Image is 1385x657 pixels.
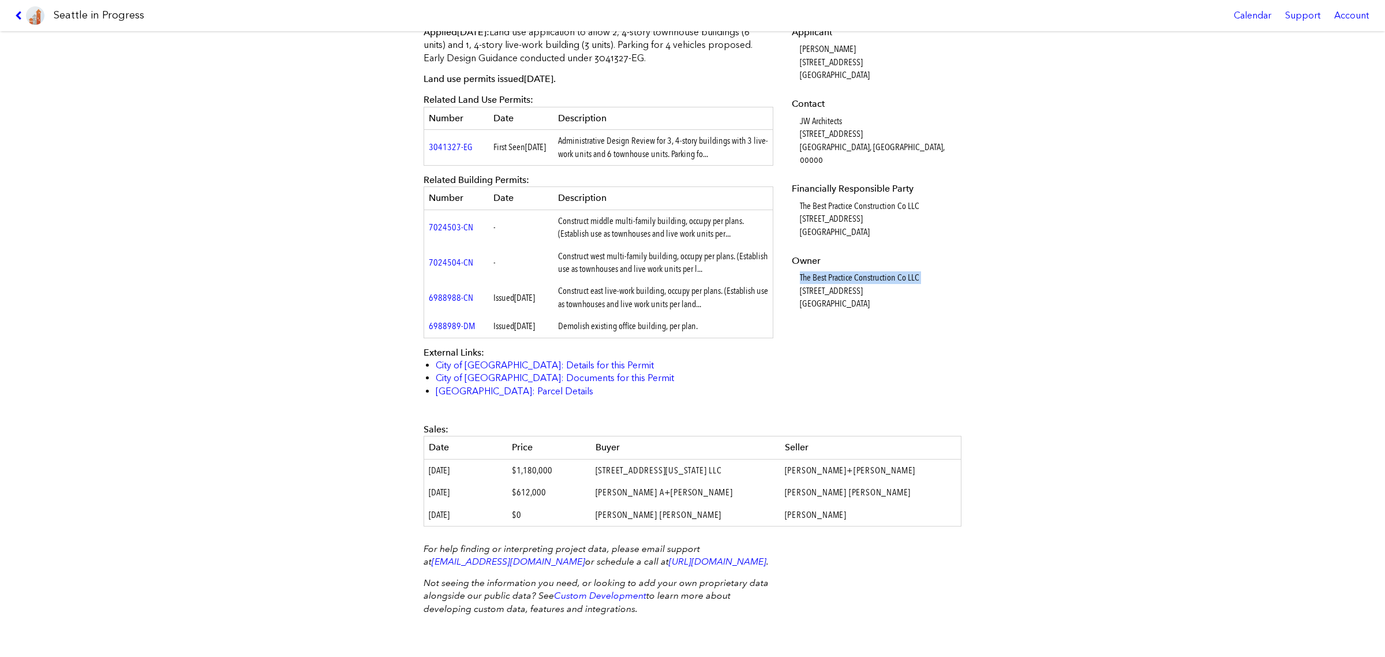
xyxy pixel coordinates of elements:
a: 3041327-EG [429,141,473,152]
img: favicon-96x96.png [26,6,44,25]
a: City of [GEOGRAPHIC_DATA]: Documents for this Permit [436,372,674,383]
th: Number [424,107,489,129]
th: Price [507,436,591,459]
td: Construct west multi-family building, occupy per plans. (Establish use as townhouses and live wor... [553,245,773,281]
td: Demolish existing office building, per plan. [553,315,773,338]
em: Not seeing the information you need, or looking to add your own proprietary data alongside our pu... [424,577,769,614]
dt: Contact [792,98,959,110]
span: External Links: [424,347,484,358]
a: 7024503-CN [429,222,473,233]
p: Land use permits issued . [424,73,773,85]
h1: Seattle in Progress [54,8,144,23]
td: $0 [507,504,591,527]
dt: Applicant [792,26,959,39]
p: Land use application to allow 2, 4-story townhouse buildings (6 units) and 1, 4-story live-work b... [424,26,773,65]
th: Buyer [591,436,780,459]
dt: Owner [792,255,959,267]
td: Construct east live-work building, occupy per plans. (Establish use as townhouses and live work u... [553,280,773,315]
th: Description [553,107,773,129]
a: 6988988-CN [429,292,473,303]
td: Issued [489,280,553,315]
th: Date [424,436,508,459]
a: City of [GEOGRAPHIC_DATA]: Details for this Permit [436,360,654,371]
dd: [PERSON_NAME] [STREET_ADDRESS] [GEOGRAPHIC_DATA] [800,43,959,81]
td: [STREET_ADDRESS][US_STATE] LLC [591,459,780,481]
span: [DATE] [514,292,535,303]
td: [PERSON_NAME] [PERSON_NAME] [780,481,961,503]
div: Sales: [424,423,961,436]
td: [PERSON_NAME]+[PERSON_NAME] [780,459,961,481]
dd: The Best Practice Construction Co LLC [STREET_ADDRESS] [GEOGRAPHIC_DATA] [800,200,959,238]
a: 7024504-CN [429,257,473,268]
td: - [489,245,553,281]
a: [URL][DOMAIN_NAME] [669,556,766,567]
span: [DATE] [429,487,450,498]
a: 6988989-DM [429,320,475,331]
dd: JW Architects [STREET_ADDRESS] [GEOGRAPHIC_DATA], [GEOGRAPHIC_DATA], 00000 [800,115,959,167]
span: [DATE] [429,465,450,476]
span: [DATE] [514,320,535,331]
a: Custom Development [554,590,646,601]
td: Construct middle multi-family building, occupy per plans. (Establish use as townhouses and live w... [553,210,773,245]
td: - [489,210,553,245]
th: Seller [780,436,961,459]
span: Related Land Use Permits: [424,94,533,105]
a: [EMAIL_ADDRESS][DOMAIN_NAME] [432,556,585,567]
th: Date [489,107,553,129]
span: Related Building Permits: [424,174,529,185]
dd: The Best Practice Construction Co LLC [STREET_ADDRESS] [GEOGRAPHIC_DATA] [800,271,959,310]
td: Administrative Design Review for 3, 4-story buildings with 3 live-work units and 6 townhouse unit... [553,130,773,166]
span: [DATE] [457,27,486,38]
td: $1,180,000 [507,459,591,481]
td: [PERSON_NAME] [780,504,961,527]
dt: Financially Responsible Party [792,182,959,195]
a: [GEOGRAPHIC_DATA]: Parcel Details [436,386,593,397]
em: For help finding or interpreting project data, please email support at or schedule a call at . [424,543,769,567]
span: [DATE] [429,509,450,520]
td: $612,000 [507,481,591,503]
span: [DATE] [525,141,546,152]
td: [PERSON_NAME] [PERSON_NAME] [591,504,780,527]
th: Number [424,187,489,210]
th: Description [553,187,773,210]
span: [DATE] [524,73,553,84]
td: Issued [489,315,553,338]
td: First Seen [489,130,553,166]
th: Date [489,187,553,210]
td: [PERSON_NAME] A+[PERSON_NAME] [591,481,780,503]
span: Applied : [424,27,489,38]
